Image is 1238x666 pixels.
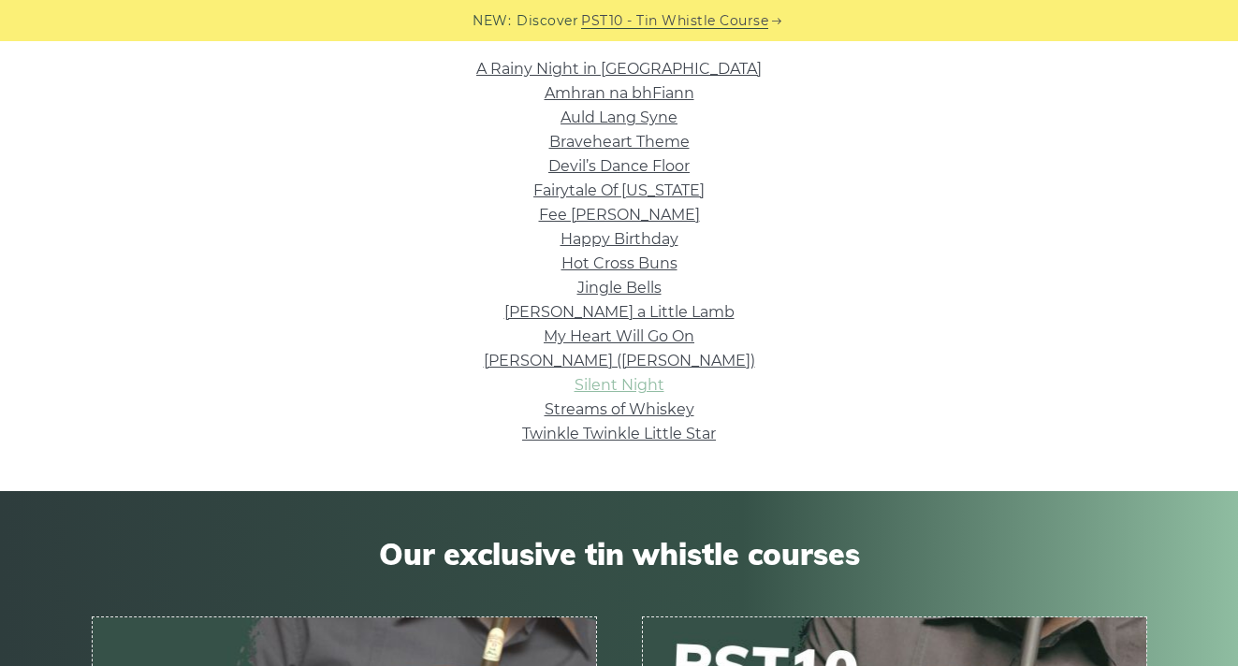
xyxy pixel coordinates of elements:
[484,352,755,369] a: [PERSON_NAME] ([PERSON_NAME])
[545,84,694,102] a: Amhran na bhFiann
[544,327,694,345] a: My Heart Will Go On
[533,181,705,199] a: Fairytale Of [US_STATE]
[476,60,762,78] a: A Rainy Night in [GEOGRAPHIC_DATA]
[522,425,716,442] a: Twinkle Twinkle Little Star
[504,303,735,321] a: [PERSON_NAME] a Little Lamb
[577,279,662,297] a: Jingle Bells
[561,109,677,126] a: Auld Lang Syne
[575,376,664,394] a: Silent Night
[561,254,677,272] a: Hot Cross Buns
[549,133,690,151] a: Braveheart Theme
[517,10,578,32] span: Discover
[545,400,694,418] a: Streams of Whiskey
[548,157,690,175] a: Devil’s Dance Floor
[473,10,511,32] span: NEW:
[92,536,1147,572] span: Our exclusive tin whistle courses
[561,230,678,248] a: Happy Birthday
[539,206,700,224] a: Fee [PERSON_NAME]
[581,10,768,32] a: PST10 - Tin Whistle Course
